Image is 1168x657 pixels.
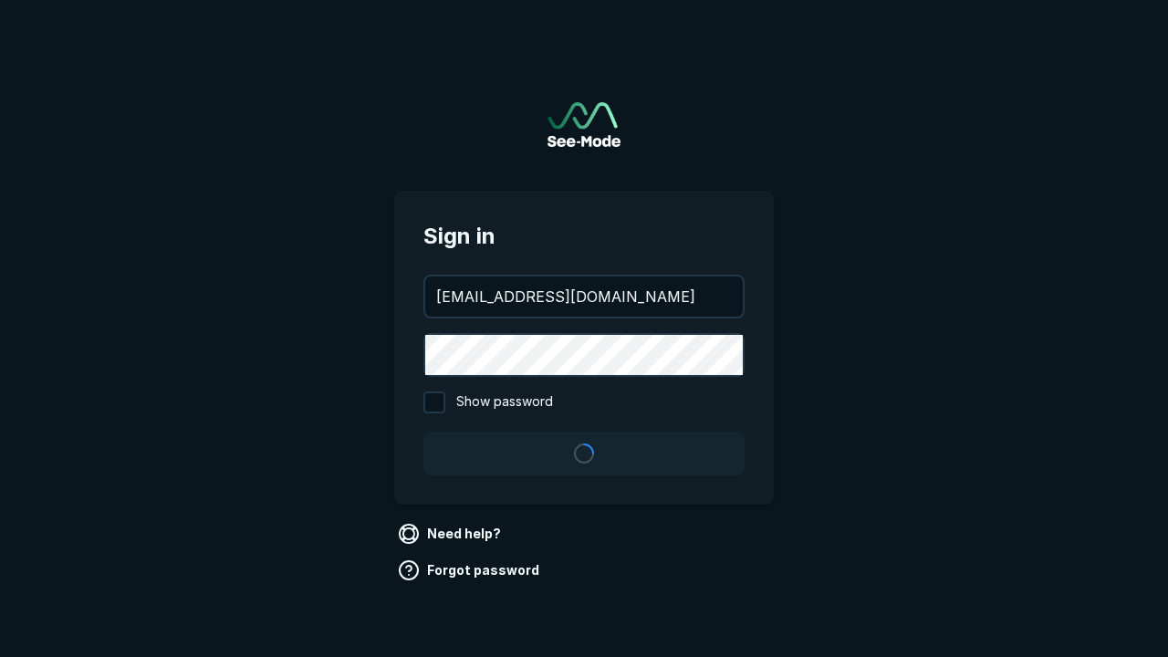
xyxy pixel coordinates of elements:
img: See-Mode Logo [547,102,620,147]
span: Show password [456,391,553,413]
a: Need help? [394,519,508,548]
a: Forgot password [394,556,547,585]
a: Go to sign in [547,102,620,147]
input: your@email.com [425,276,743,317]
span: Sign in [423,220,745,253]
